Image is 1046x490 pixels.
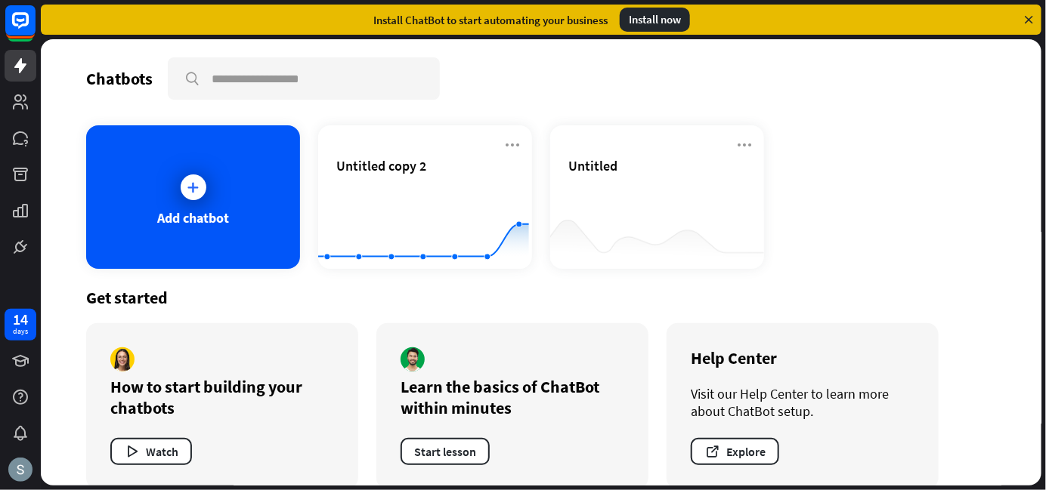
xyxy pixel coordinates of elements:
div: Visit our Help Center to learn more about ChatBot setup. [691,385,914,420]
div: 14 [13,313,28,326]
div: Add chatbot [157,209,229,227]
button: Explore [691,438,779,465]
div: Learn the basics of ChatBot within minutes [401,376,624,418]
div: Install ChatBot to start automating your business [373,13,608,27]
div: Chatbots [86,68,153,89]
div: How to start building your chatbots [110,376,334,418]
div: Help Center [691,347,914,368]
div: days [13,326,28,337]
button: Open LiveChat chat widget [12,6,57,51]
img: author [401,347,425,371]
div: Get started [86,287,996,308]
span: Untitled copy 2 [336,157,426,174]
div: Install now [620,8,690,32]
button: Start lesson [401,438,490,465]
img: author [110,347,135,371]
button: Watch [110,438,192,465]
a: 14 days [5,309,36,341]
span: Untitled [568,157,617,174]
